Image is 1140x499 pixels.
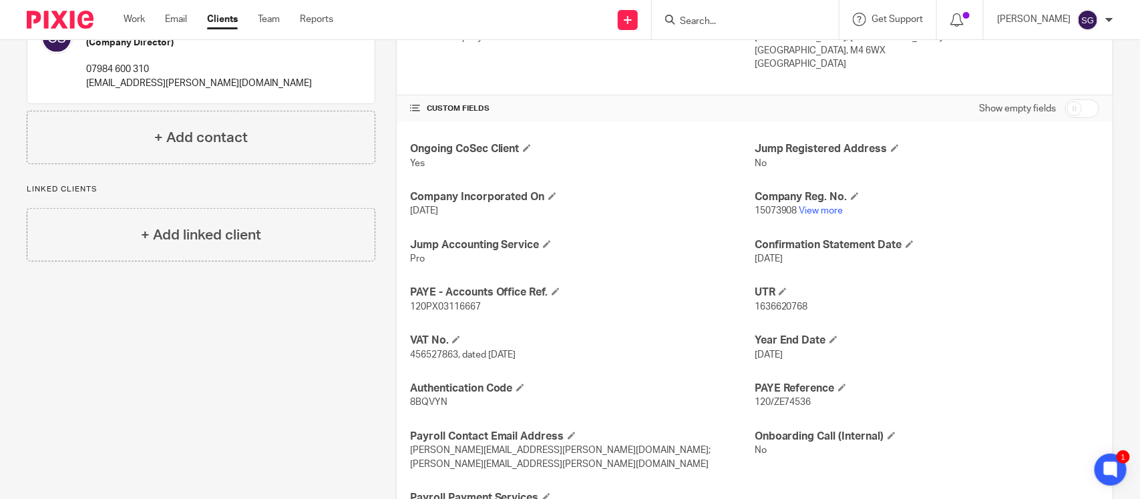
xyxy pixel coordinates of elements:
span: 8BQVYN [410,398,447,407]
h4: Confirmation Statement Date [755,238,1099,252]
a: View more [799,206,843,215]
img: Pixie [27,11,93,29]
h4: Authentication Code [410,382,755,396]
img: svg%3E [1077,9,1099,31]
h4: UTR [755,286,1099,300]
a: Work [124,13,145,26]
h4: Jump Registered Address [755,142,1099,156]
a: Email [165,13,187,26]
label: Show empty fields [979,102,1056,115]
h4: Company Incorporated On [410,190,755,204]
span: 120PX03116667 [410,302,481,312]
h4: VAT No. [410,334,755,348]
span: No [755,159,767,168]
p: [PERSON_NAME] [997,13,1071,26]
input: Search [679,16,799,28]
h4: + Add contact [154,127,248,148]
h4: PAYE Reference [755,382,1099,396]
span: No [755,446,767,455]
h4: CUSTOM FIELDS [410,103,755,114]
span: [DATE] [755,254,783,264]
p: 07984 600 310 [86,63,312,76]
span: 15073908 [755,206,797,215]
h4: Payroll Contact Email Address [410,430,755,444]
p: [GEOGRAPHIC_DATA] [755,57,1099,71]
span: Yes [410,159,425,168]
a: Reports [300,13,333,26]
h5: (Company Director) [86,36,312,49]
h4: + Add linked client [141,225,261,245]
h4: PAYE - Accounts Office Ref. [410,286,755,300]
h4: Jump Accounting Service [410,238,755,252]
p: [GEOGRAPHIC_DATA], M4 6WX [755,44,1099,57]
span: [DATE] [755,350,783,360]
a: Team [258,13,280,26]
span: [DATE] [410,206,438,215]
span: Get Support [872,15,923,24]
span: 1636620768 [755,302,808,312]
p: [EMAIL_ADDRESS][PERSON_NAME][DOMAIN_NAME] [86,77,312,90]
h4: Company Reg. No. [755,190,1099,204]
span: 120/ZE74536 [755,398,811,407]
p: Linked clients [27,184,375,195]
span: [PERSON_NAME][EMAIL_ADDRESS][PERSON_NAME][DOMAIN_NAME]; [PERSON_NAME][EMAIL_ADDRESS][PERSON_NAME]... [410,446,711,468]
div: 1 [1117,450,1130,464]
a: Clients [207,13,238,26]
h4: Year End Date [755,334,1099,348]
h4: Onboarding Call (Internal) [755,430,1099,444]
span: 456527863, dated [DATE] [410,350,516,360]
h4: Ongoing CoSec Client [410,142,755,156]
span: Pro [410,254,425,264]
